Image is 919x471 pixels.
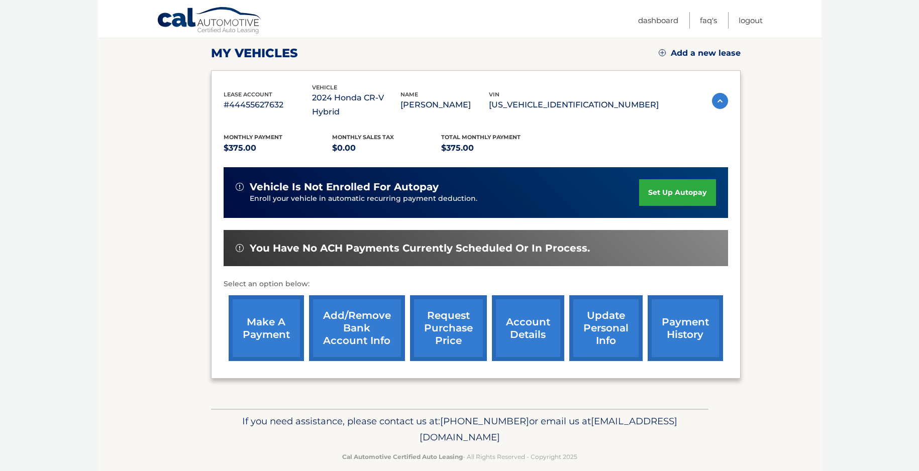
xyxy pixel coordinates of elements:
p: #44455627632 [224,98,312,112]
span: vin [489,91,499,98]
a: Logout [739,12,763,29]
p: $375.00 [441,141,550,155]
img: alert-white.svg [236,244,244,252]
span: vehicle is not enrolled for autopay [250,181,439,193]
span: Monthly sales Tax [332,134,394,141]
span: [PHONE_NUMBER] [440,415,529,427]
span: You have no ACH payments currently scheduled or in process. [250,242,590,255]
p: $0.00 [332,141,441,155]
p: [PERSON_NAME] [400,98,489,112]
a: account details [492,295,564,361]
p: $375.00 [224,141,333,155]
a: set up autopay [639,179,716,206]
strong: Cal Automotive Certified Auto Leasing [342,453,463,460]
img: add.svg [659,49,666,56]
img: accordion-active.svg [712,93,728,109]
p: [US_VEHICLE_IDENTIFICATION_NUMBER] [489,98,659,112]
h2: my vehicles [211,46,298,61]
span: [EMAIL_ADDRESS][DOMAIN_NAME] [420,415,677,443]
p: 2024 Honda CR-V Hybrid [312,91,400,119]
p: If you need assistance, please contact us at: or email us at [218,413,702,445]
a: Add/Remove bank account info [309,295,405,361]
span: vehicle [312,84,337,91]
a: request purchase price [410,295,487,361]
p: Enroll your vehicle in automatic recurring payment deduction. [250,193,640,204]
a: Cal Automotive [157,7,262,36]
a: Dashboard [638,12,678,29]
img: alert-white.svg [236,183,244,191]
span: lease account [224,91,272,98]
p: - All Rights Reserved - Copyright 2025 [218,451,702,462]
a: make a payment [229,295,304,361]
span: name [400,91,418,98]
a: Add a new lease [659,48,741,58]
a: FAQ's [700,12,717,29]
span: Monthly Payment [224,134,282,141]
span: Total Monthly Payment [441,134,521,141]
a: update personal info [569,295,643,361]
p: Select an option below: [224,278,728,290]
a: payment history [648,295,723,361]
